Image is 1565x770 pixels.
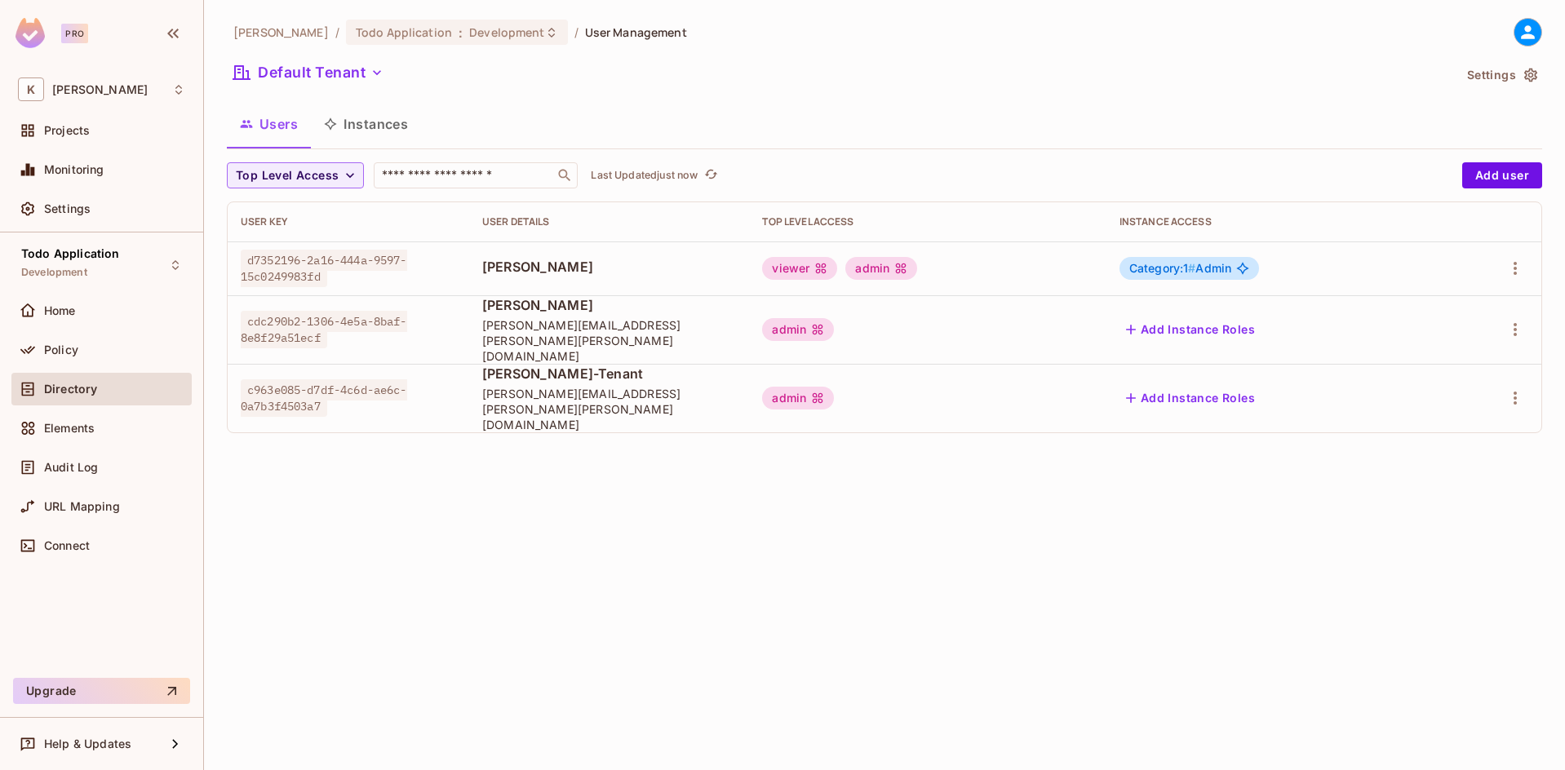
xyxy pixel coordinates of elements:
[482,317,737,364] span: [PERSON_NAME][EMAIL_ADDRESS][PERSON_NAME][PERSON_NAME][DOMAIN_NAME]
[44,737,131,750] span: Help & Updates
[845,257,917,280] div: admin
[482,258,737,276] span: [PERSON_NAME]
[762,318,834,341] div: admin
[482,296,737,314] span: [PERSON_NAME]
[44,202,91,215] span: Settings
[762,387,834,409] div: admin
[227,60,390,86] button: Default Tenant
[482,215,737,228] div: User Details
[61,24,88,43] div: Pro
[13,678,190,704] button: Upgrade
[469,24,544,40] span: Development
[241,379,407,417] span: c963e085-d7df-4c6d-ae6c-0a7b3f4503a7
[236,166,339,186] span: Top Level Access
[227,104,311,144] button: Users
[44,343,78,356] span: Policy
[21,266,87,279] span: Development
[482,365,737,383] span: [PERSON_NAME]-Tenant
[762,257,837,280] div: viewer
[458,26,463,39] span: :
[585,24,687,40] span: User Management
[1461,62,1542,88] button: Settings
[44,304,76,317] span: Home
[1188,261,1195,275] span: #
[227,162,364,188] button: Top Level Access
[44,539,90,552] span: Connect
[44,383,97,396] span: Directory
[311,104,421,144] button: Instances
[482,386,737,432] span: [PERSON_NAME][EMAIL_ADDRESS][PERSON_NAME][PERSON_NAME][DOMAIN_NAME]
[241,215,456,228] div: User Key
[591,169,698,182] p: Last Updated just now
[335,24,339,40] li: /
[44,124,90,137] span: Projects
[356,24,452,40] span: Todo Application
[1119,385,1261,411] button: Add Instance Roles
[1119,215,1425,228] div: Instance Access
[241,311,407,348] span: cdc290b2-1306-4e5a-8baf-8e8f29a51ecf
[18,77,44,101] span: K
[1119,316,1261,343] button: Add Instance Roles
[1129,262,1231,275] span: Admin
[233,24,329,40] span: the active workspace
[16,18,45,48] img: SReyMgAAAABJRU5ErkJggg==
[44,422,95,435] span: Elements
[241,250,407,287] span: d7352196-2a16-444a-9597-15c0249983fd
[21,247,119,260] span: Todo Application
[44,461,98,474] span: Audit Log
[44,163,104,176] span: Monitoring
[704,167,718,184] span: refresh
[1129,261,1196,275] span: Category:1
[762,215,1093,228] div: Top Level Access
[574,24,579,40] li: /
[698,166,720,185] span: Click to refresh data
[1462,162,1542,188] button: Add user
[44,500,120,513] span: URL Mapping
[701,166,720,185] button: refresh
[52,83,148,96] span: Workspace: Kiewit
